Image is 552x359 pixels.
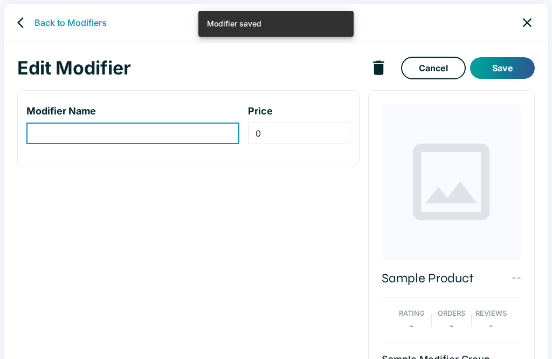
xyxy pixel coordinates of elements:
p: -- [512,270,521,286]
p: Price [248,104,350,118]
button: Save [470,57,535,79]
p: - [489,319,493,332]
input: modifier-price-input [248,123,350,144]
p: - [410,319,413,332]
a: Cancel [401,57,466,79]
input: modifier-name-input [26,123,239,144]
a: back [13,12,34,33]
p: Rating [399,308,425,319]
a: Back to Modifiers [34,16,107,29]
div: Modifier saved [207,14,261,33]
p: Sample Product [382,269,474,288]
p: Modifier Name [26,104,239,118]
button: delete modifier [365,54,392,82]
a: close [515,11,539,35]
h1: Edit Modifier [17,57,365,79]
p: - [450,319,453,332]
p: Reviews [475,308,507,319]
p: Orders [438,308,465,319]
